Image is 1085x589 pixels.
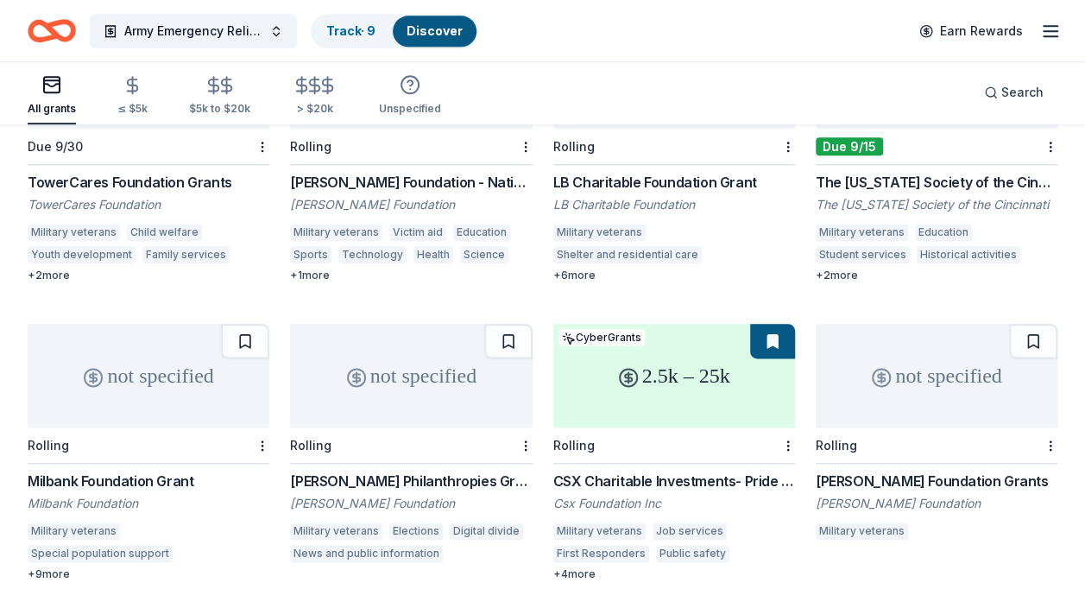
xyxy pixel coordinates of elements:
a: Track· 9 [326,23,375,38]
button: Unspecified [379,67,441,124]
div: + 1 more [290,269,532,282]
a: not specifiedRollingMilbank Foundation GrantMilbank FoundationMilitary veteransSpecial population... [28,324,269,581]
div: Military veterans [28,522,120,540]
div: First Responders [553,545,649,562]
a: Home [28,10,76,51]
div: Military veterans [553,224,646,241]
div: Rolling [553,438,595,453]
button: All grants [28,67,76,124]
div: Rolling [553,139,595,154]
a: not specifiedDue 9/30TowerCares Foundation GrantsTowerCares FoundationMilitary veteransChild welf... [28,25,269,282]
div: ≤ $5k [117,102,148,116]
button: Army Emergency Relief Annual Giving Campaign [90,14,297,48]
div: Unspecified [379,102,441,116]
a: not specifiedRolling[PERSON_NAME] Foundation - Nationwide Grants[PERSON_NAME] FoundationMilitary ... [290,25,532,282]
div: Military veterans [290,224,382,241]
div: > $20k [292,102,337,116]
div: Rolling [290,139,331,154]
div: Military veterans [553,522,646,540]
div: + 6 more [553,269,795,282]
a: 2.5k – 25kCyberGrantsRollingCSX Charitable Investments- Pride in Service GrantsCsx Foundation Inc... [553,324,795,581]
div: Shelter and residential care [553,246,702,263]
span: Search [1001,82,1044,103]
div: Military veterans [28,224,120,241]
div: Historical activities [917,246,1020,263]
div: Family services [142,246,230,263]
div: Military veterans [816,522,908,540]
div: Elections [389,522,443,540]
button: Search [970,75,1057,110]
div: Digital divide [450,522,523,540]
div: Youth development [28,246,136,263]
div: LB Charitable Foundation [553,196,795,213]
div: [PERSON_NAME] Foundation Grants [816,471,1057,491]
div: Student services [816,246,910,263]
div: [PERSON_NAME] Foundation [816,495,1057,512]
div: + 2 more [28,269,269,282]
div: Education [453,224,510,241]
div: Due 9/15 [816,137,883,155]
div: Public safety [656,545,729,562]
div: Milbank Foundation [28,495,269,512]
div: Victim aid [389,224,446,241]
div: Rolling [28,438,69,453]
div: CyberGrants [558,329,645,345]
button: $5k to $20k [189,68,250,124]
div: [PERSON_NAME] Philanthropies Grants [290,471,532,491]
div: LB Charitable Foundation Grant [553,172,795,193]
div: Technology [338,246,407,263]
div: TowerCares Foundation Grants [28,172,269,193]
a: not specifiedRolling[PERSON_NAME] Philanthropies Grants[PERSON_NAME] FoundationMilitary veteransE... [290,324,532,567]
a: not specifiedDue 9/15The [US_STATE] Society of the Cincinnati GrantThe [US_STATE] Society of the ... [816,25,1057,282]
div: Military veterans [816,224,908,241]
a: Discover [407,23,463,38]
button: ≤ $5k [117,68,148,124]
div: + 2 more [816,269,1057,282]
div: + 9 more [28,567,269,581]
div: All grants [28,102,76,116]
div: Milbank Foundation Grant [28,471,269,491]
div: [PERSON_NAME] Foundation [290,196,532,213]
div: The [US_STATE] Society of the Cincinnati Grant [816,172,1057,193]
div: CSX Charitable Investments- Pride in Service Grants [553,471,795,491]
div: [PERSON_NAME] Foundation [290,495,532,512]
div: Military veterans [290,522,382,540]
a: not specifiedRolling[PERSON_NAME] Foundation Grants[PERSON_NAME] FoundationMilitary veterans [816,324,1057,545]
div: The [US_STATE] Society of the Cincinnati [816,196,1057,213]
div: Health [413,246,453,263]
span: Army Emergency Relief Annual Giving Campaign [124,21,262,41]
div: Child welfare [127,224,202,241]
div: not specified [816,324,1057,427]
div: Rolling [290,438,331,453]
div: 2.5k – 25k [553,324,795,427]
div: Due 9/30 [28,139,83,154]
div: Science [460,246,508,263]
a: not specifiedRollingLB Charitable Foundation GrantLB Charitable FoundationMilitary veteransShelte... [553,25,795,282]
div: News and public information [290,545,443,562]
div: Job services [653,522,727,540]
button: > $20k [292,68,337,124]
div: Education [915,224,972,241]
a: Earn Rewards [909,16,1033,47]
div: Sports [290,246,331,263]
div: [PERSON_NAME] Foundation - Nationwide Grants [290,172,532,193]
div: Special population support [28,545,173,562]
div: + 4 more [553,567,795,581]
div: Rolling [816,438,857,453]
div: not specified [28,324,269,427]
div: Csx Foundation Inc [553,495,795,512]
div: $5k to $20k [189,102,250,116]
button: Track· 9Discover [311,14,478,48]
div: not specified [290,324,532,427]
div: TowerCares Foundation [28,196,269,213]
